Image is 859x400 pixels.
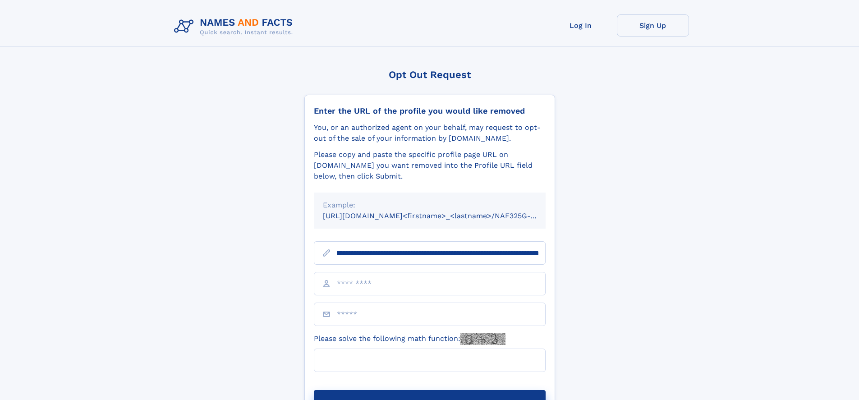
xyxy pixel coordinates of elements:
[314,106,546,116] div: Enter the URL of the profile you would like removed
[323,200,537,211] div: Example:
[314,333,505,345] label: Please solve the following math function:
[314,149,546,182] div: Please copy and paste the specific profile page URL on [DOMAIN_NAME] you want removed into the Pr...
[170,14,300,39] img: Logo Names and Facts
[323,211,563,220] small: [URL][DOMAIN_NAME]<firstname>_<lastname>/NAF325G-xxxxxxxx
[304,69,555,80] div: Opt Out Request
[314,122,546,144] div: You, or an authorized agent on your behalf, may request to opt-out of the sale of your informatio...
[545,14,617,37] a: Log In
[617,14,689,37] a: Sign Up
